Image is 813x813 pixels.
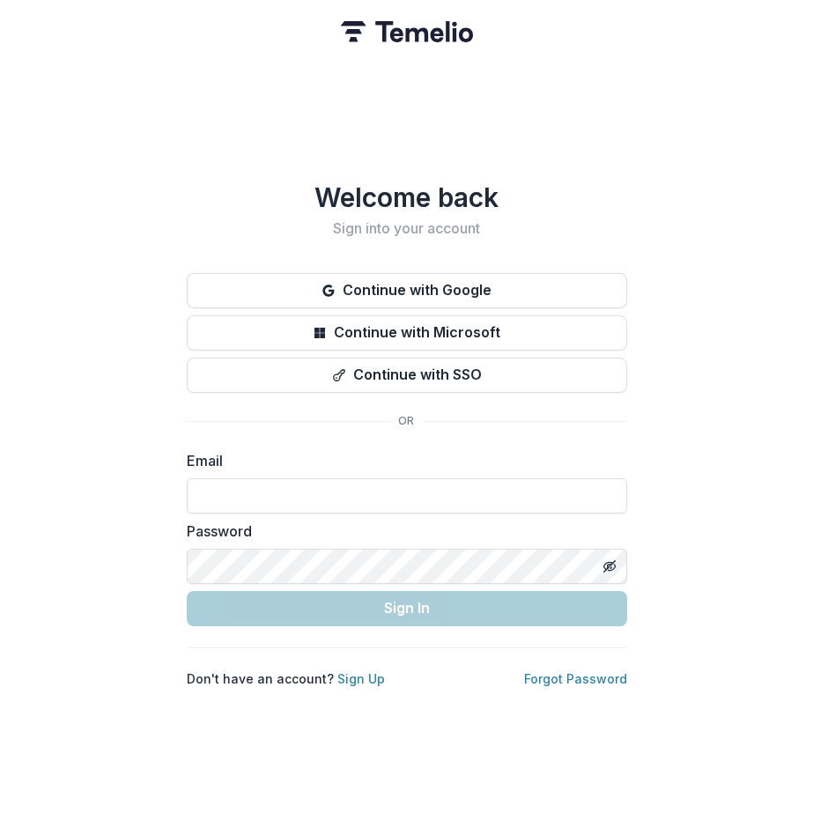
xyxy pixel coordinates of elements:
a: Forgot Password [524,671,627,686]
button: Continue with Google [187,273,627,308]
h2: Sign into your account [187,220,627,237]
label: Password [187,521,617,542]
h1: Welcome back [187,181,627,213]
a: Sign Up [337,671,385,686]
label: Email [187,450,617,471]
button: Continue with SSO [187,358,627,393]
button: Continue with Microsoft [187,315,627,351]
p: Don't have an account? [187,669,385,688]
button: Sign In [187,591,627,626]
img: Temelio [341,21,473,42]
button: Toggle password visibility [595,552,624,580]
